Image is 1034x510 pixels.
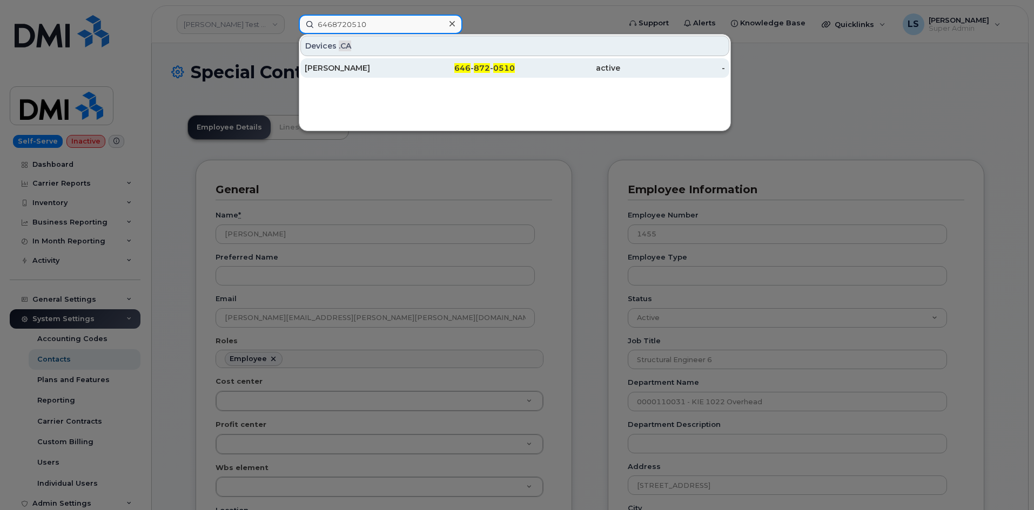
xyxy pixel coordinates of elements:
div: - [620,63,726,73]
div: [PERSON_NAME] [305,63,410,73]
span: 646 [454,63,471,73]
span: .CA [339,40,351,51]
div: active [515,63,620,73]
div: - - [410,63,515,73]
div: Devices [300,36,729,56]
span: 0510 [493,63,515,73]
a: [PERSON_NAME]646-872-0510active- [300,58,729,78]
span: 872 [474,63,490,73]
